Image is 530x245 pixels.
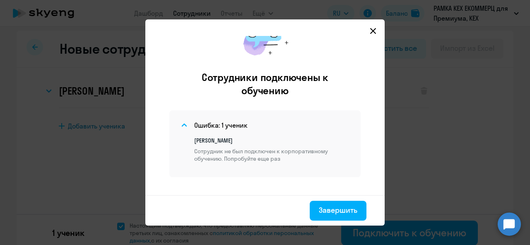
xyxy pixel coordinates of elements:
p: [PERSON_NAME] [194,137,351,144]
button: Завершить [310,201,366,221]
h2: Сотрудники подключены к обучению [185,71,345,97]
div: Завершить [319,205,357,216]
h4: Ошибка: 1 ученик [194,121,248,130]
p: Сотрудник не был подключен к корпоративному обучению. Попробуйте еще раз [194,147,351,162]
